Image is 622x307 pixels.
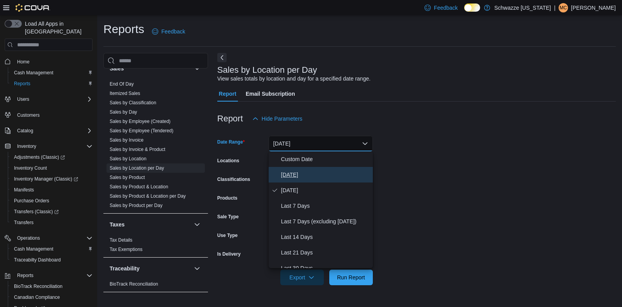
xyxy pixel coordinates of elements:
[110,156,147,161] a: Sales by Location
[217,158,239,164] label: Locations
[8,174,96,184] a: Inventory Manager (Classic)
[11,293,93,302] span: Canadian Compliance
[217,139,245,145] label: Date Range
[110,202,162,209] span: Sales by Product per Day
[281,232,370,242] span: Last 14 Days
[14,187,34,193] span: Manifests
[110,246,143,253] span: Tax Exemptions
[110,65,191,72] button: Sales
[110,193,186,199] span: Sales by Product & Location per Day
[14,176,78,182] span: Inventory Manager (Classic)
[11,174,81,184] a: Inventory Manager (Classic)
[11,185,37,195] a: Manifests
[110,247,143,252] a: Tax Exemptions
[571,3,616,12] p: [PERSON_NAME]
[269,136,373,151] button: [DATE]
[110,147,165,152] a: Sales by Invoice & Product
[110,281,158,287] a: BioTrack Reconciliation
[11,79,93,88] span: Reports
[281,248,370,257] span: Last 21 Days
[110,91,140,96] a: Itemized Sales
[14,142,39,151] button: Inventory
[110,265,191,272] button: Traceability
[14,142,93,151] span: Inventory
[494,3,551,12] p: Schwazze [US_STATE]
[11,218,93,227] span: Transfers
[14,219,33,226] span: Transfers
[11,163,50,173] a: Inventory Count
[281,186,370,195] span: [DATE]
[110,221,125,228] h3: Taxes
[434,4,458,12] span: Feedback
[11,153,93,162] span: Adjustments (Classic)
[11,196,93,205] span: Purchase Orders
[217,214,239,220] label: Sale Type
[103,79,208,213] div: Sales
[110,237,133,243] a: Tax Details
[17,96,29,102] span: Users
[8,292,96,303] button: Canadian Compliance
[219,86,236,102] span: Report
[110,165,164,171] a: Sales by Location per Day
[554,3,556,12] p: |
[11,244,56,254] a: Cash Management
[110,65,124,72] h3: Sales
[281,263,370,273] span: Last 30 Days
[11,79,33,88] a: Reports
[217,176,250,182] label: Classifications
[11,293,63,302] a: Canadian Compliance
[8,152,96,163] a: Adjustments (Classic)
[337,274,365,281] span: Run Report
[110,109,137,115] a: Sales by Day
[2,94,96,105] button: Users
[281,170,370,179] span: [DATE]
[464,4,480,12] input: Dark Mode
[217,75,370,83] div: View sales totals by location and day for a specified date range.
[2,56,96,67] button: Home
[110,100,156,106] span: Sales by Classification
[16,4,50,12] img: Cova
[14,56,93,66] span: Home
[2,270,96,281] button: Reports
[262,115,302,123] span: Hide Parameters
[14,57,33,67] a: Home
[280,270,324,285] button: Export
[11,244,93,254] span: Cash Management
[11,174,93,184] span: Inventory Manager (Classic)
[17,112,40,118] span: Customers
[329,270,373,285] button: Run Report
[217,114,243,123] h3: Report
[559,3,568,12] div: Michael Cornelius
[110,203,162,208] a: Sales by Product per Day
[192,220,202,229] button: Taxes
[110,184,168,189] a: Sales by Product & Location
[14,70,53,76] span: Cash Management
[14,165,47,171] span: Inventory Count
[11,282,66,291] a: BioTrack Reconciliation
[14,154,65,160] span: Adjustments (Classic)
[2,233,96,244] button: Operations
[11,68,93,77] span: Cash Management
[110,90,140,96] span: Itemized Sales
[110,119,171,124] a: Sales by Employee (Created)
[14,111,43,120] a: Customers
[110,175,145,180] a: Sales by Product
[110,118,171,125] span: Sales by Employee (Created)
[11,282,93,291] span: BioTrack Reconciliation
[217,65,317,75] h3: Sales by Location per Day
[217,53,227,62] button: Next
[8,217,96,228] button: Transfers
[110,81,134,87] a: End Of Day
[285,270,319,285] span: Export
[2,125,96,136] button: Catalog
[110,100,156,105] a: Sales by Classification
[14,209,59,215] span: Transfers (Classic)
[281,217,370,226] span: Last 7 Days (excluding [DATE])
[11,153,68,162] a: Adjustments (Classic)
[281,201,370,211] span: Last 7 Days
[103,235,208,257] div: Taxes
[110,156,147,162] span: Sales by Location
